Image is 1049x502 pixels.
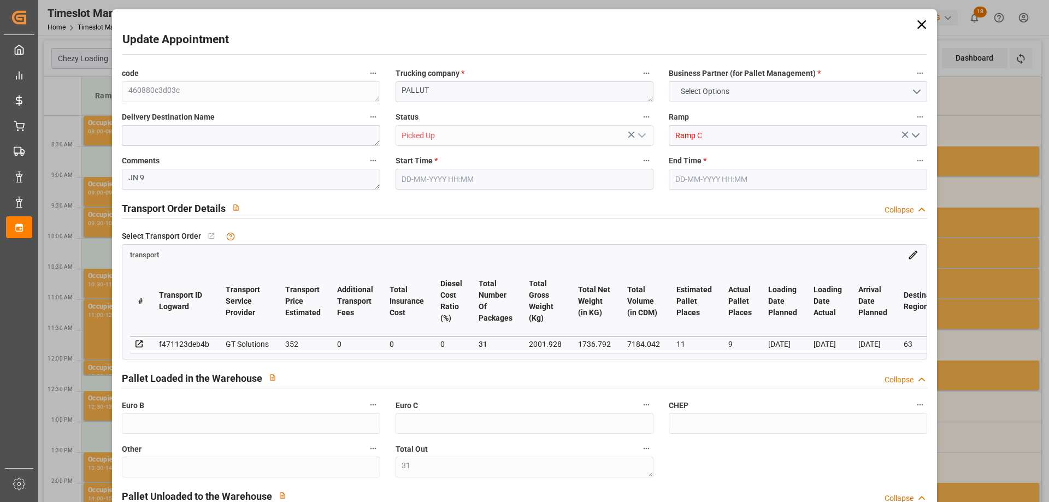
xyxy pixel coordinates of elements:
textarea: 460880c3d03c [122,81,380,102]
th: Total Volume (in CDM) [619,266,668,336]
button: Ramp [913,110,927,124]
th: Destination Region [895,266,952,336]
th: Total Number Of Packages [470,266,521,336]
th: Transport ID Logward [151,266,217,336]
textarea: PALLUT [396,81,653,102]
span: Delivery Destination Name [122,111,215,123]
div: Collapse [885,374,914,386]
div: Collapse [885,204,914,216]
button: code [366,66,380,80]
span: Start Time [396,155,438,167]
span: End Time [669,155,706,167]
span: Trucking company [396,68,464,79]
span: Other [122,444,142,455]
h2: Transport Order Details [122,201,226,216]
textarea: JN 9 [122,169,380,190]
span: Euro C [396,400,418,411]
span: CHEP [669,400,688,411]
span: Select Transport Order [122,231,201,242]
h2: Update Appointment [122,31,229,49]
span: code [122,68,139,79]
div: 63 [904,338,944,351]
div: 0 [440,338,462,351]
span: transport [130,251,159,259]
th: Additional Transport Fees [329,266,381,336]
textarea: 31 [396,457,653,477]
button: View description [262,367,283,388]
th: Total Net Weight (in KG) [570,266,619,336]
th: Estimated Pallet Places [668,266,720,336]
input: DD-MM-YYYY HH:MM [669,169,927,190]
button: Total Out [639,441,653,456]
th: Transport Price Estimated [277,266,329,336]
div: 2001.928 [529,338,562,351]
div: 0 [337,338,373,351]
h2: Pallet Loaded in the Warehouse [122,371,262,386]
button: View description [226,197,246,218]
input: DD-MM-YYYY HH:MM [396,169,653,190]
button: Start Time * [639,153,653,168]
span: Euro B [122,400,144,411]
th: Total Insurance Cost [381,266,432,336]
button: Trucking company * [639,66,653,80]
div: 31 [479,338,512,351]
span: Business Partner (for Pallet Management) [669,68,821,79]
span: Select Options [675,86,735,97]
button: CHEP [913,398,927,412]
span: Comments [122,155,160,167]
button: Status [639,110,653,124]
div: 352 [285,338,321,351]
button: open menu [906,127,923,144]
a: transport [130,250,159,258]
th: Total Gross Weight (Kg) [521,266,570,336]
th: Arrival Date Planned [850,266,895,336]
th: # [130,266,151,336]
div: 7184.042 [627,338,660,351]
button: Euro B [366,398,380,412]
button: Delivery Destination Name [366,110,380,124]
th: Actual Pallet Places [720,266,760,336]
div: [DATE] [858,338,887,351]
div: 1736.792 [578,338,611,351]
span: Status [396,111,419,123]
button: Euro C [639,398,653,412]
button: open menu [669,81,927,102]
div: [DATE] [768,338,797,351]
div: 9 [728,338,752,351]
div: 0 [390,338,424,351]
button: Comments [366,153,380,168]
div: GT Solutions [226,338,269,351]
button: Other [366,441,380,456]
span: Ramp [669,111,689,123]
input: Type to search/select [669,125,927,146]
input: Type to search/select [396,125,653,146]
button: End Time * [913,153,927,168]
th: Transport Service Provider [217,266,277,336]
button: open menu [633,127,650,144]
div: [DATE] [814,338,842,351]
span: Total Out [396,444,428,455]
button: Business Partner (for Pallet Management) * [913,66,927,80]
th: Loading Date Actual [805,266,850,336]
div: 11 [676,338,712,351]
th: Diesel Cost Ratio (%) [432,266,470,336]
th: Loading Date Planned [760,266,805,336]
div: f471123deb4b [159,338,209,351]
